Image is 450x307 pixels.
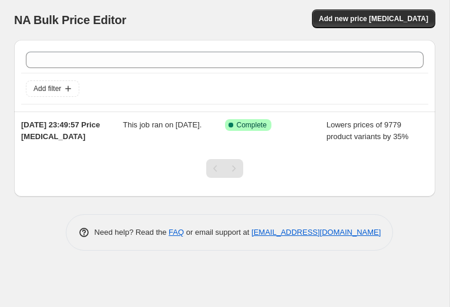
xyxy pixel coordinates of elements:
span: Need help? Read the [95,228,169,237]
span: Lowers prices of 9779 product variants by 35% [327,120,408,141]
nav: Pagination [206,159,243,178]
button: Add new price [MEDICAL_DATA] [312,9,435,28]
span: Add new price [MEDICAL_DATA] [319,14,428,23]
span: or email support at [184,228,251,237]
span: NA Bulk Price Editor [14,14,126,26]
span: [DATE] 23:49:57 Price [MEDICAL_DATA] [21,120,100,141]
span: Complete [237,120,267,130]
a: FAQ [169,228,184,237]
span: This job ran on [DATE]. [123,120,202,129]
a: [EMAIL_ADDRESS][DOMAIN_NAME] [251,228,381,237]
span: Add filter [33,84,61,93]
button: Add filter [26,80,79,97]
